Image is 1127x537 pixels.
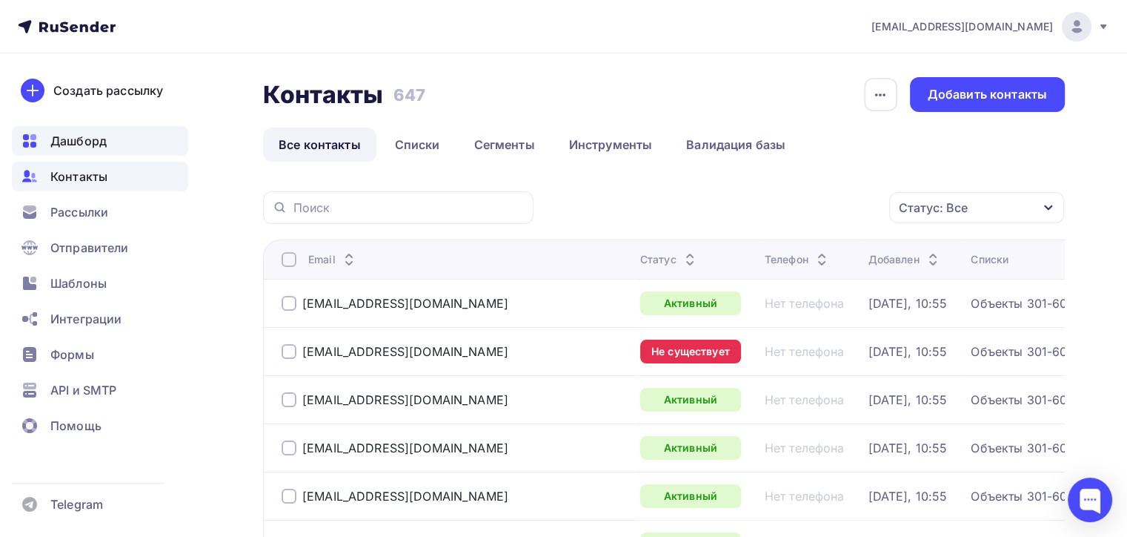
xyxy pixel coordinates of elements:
span: Отправители [50,239,129,257]
a: [EMAIL_ADDRESS][DOMAIN_NAME] [302,489,508,504]
a: Активный [640,436,741,460]
div: Добавлен [868,252,941,267]
a: Формы [12,340,188,369]
div: Добавить контакты [928,86,1047,103]
span: API и SMTP [50,381,116,399]
a: Не существует [640,340,741,363]
div: Email [308,252,358,267]
a: [DATE], 10:55 [868,296,947,311]
div: Списки [971,252,1008,267]
span: Интеграции [50,310,122,328]
div: Статус [640,252,699,267]
span: Формы [50,346,94,363]
a: Активный [640,291,741,315]
a: Нет телефона [765,344,845,359]
a: Дашборд [12,126,188,156]
span: [EMAIL_ADDRESS][DOMAIN_NAME] [871,19,1053,34]
a: Нет телефона [765,392,845,407]
a: Инструменты [553,128,668,162]
a: Нет телефона [765,296,845,311]
a: Все контакты [263,128,376,162]
a: [DATE], 10:55 [868,489,947,504]
span: Помощь [50,417,102,435]
a: [EMAIL_ADDRESS][DOMAIN_NAME] [302,296,508,311]
a: [EMAIL_ADDRESS][DOMAIN_NAME] [302,441,508,455]
h2: Контакты [263,80,383,110]
a: Активный [640,484,741,508]
a: Контакты [12,162,188,191]
a: [EMAIL_ADDRESS][DOMAIN_NAME] [302,344,508,359]
a: Отправители [12,233,188,263]
div: Телефон [765,252,831,267]
a: [DATE], 10:55 [868,441,947,455]
a: Объекты 301-600 [971,344,1074,359]
a: Активный [640,388,741,412]
input: Поиск [293,200,525,216]
a: Списки [379,128,456,162]
span: Шаблоны [50,274,107,292]
a: Объекты 301-600 [971,489,1074,504]
a: Валидация базы [671,128,801,162]
h3: 647 [393,85,425,105]
div: Статус: Все [899,199,968,217]
a: Сегменты [459,128,551,162]
a: Нет телефона [765,489,845,504]
span: Рассылки [50,203,108,221]
span: Telegram [50,495,103,513]
button: Статус: Все [888,191,1065,224]
a: [DATE], 10:55 [868,344,947,359]
a: Нет телефона [765,441,845,455]
span: Дашборд [50,132,107,150]
a: Объекты 301-600 [971,441,1074,455]
a: Шаблоны [12,268,188,298]
a: [DATE], 10:55 [868,392,947,407]
a: [EMAIL_ADDRESS][DOMAIN_NAME] [871,12,1109,42]
div: Создать рассылку [53,82,163,99]
a: Объекты 301-600 [971,296,1074,311]
span: Контакты [50,168,107,185]
a: Объекты 301-600 [971,392,1074,407]
a: Рассылки [12,197,188,227]
a: [EMAIL_ADDRESS][DOMAIN_NAME] [302,392,508,407]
